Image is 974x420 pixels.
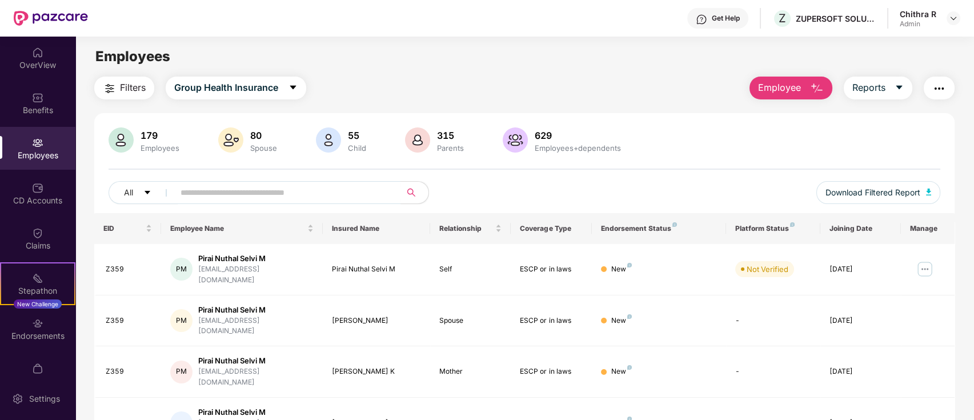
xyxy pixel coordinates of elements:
[170,258,193,281] div: PM
[627,263,632,267] img: svg+xml;base64,PHN2ZyB4bWxucz0iaHR0cDovL3d3dy53My5vcmcvMjAwMC9zdmciIHdpZHRoPSI4IiBoZWlnaHQ9IjgiIH...
[138,143,182,153] div: Employees
[32,227,43,239] img: svg+xml;base64,PHN2ZyBpZD0iQ2xhaW0iIHhtbG5zPSJodHRwOi8vd3d3LnczLm9yZy8yMDAwL3N2ZyIgd2lkdGg9IjIwIi...
[143,189,151,198] span: caret-down
[316,127,341,153] img: svg+xml;base64,PHN2ZyB4bWxucz0iaHR0cDovL3d3dy53My5vcmcvMjAwMC9zdmciIHhtbG5zOnhsaW5rPSJodHRwOi8vd3...
[926,189,932,195] img: svg+xml;base64,PHN2ZyB4bWxucz0iaHR0cDovL3d3dy53My5vcmcvMjAwMC9zdmciIHhtbG5zOnhsaW5rPSJodHRwOi8vd3...
[94,213,162,244] th: EID
[323,213,430,244] th: Insured Name
[611,264,632,275] div: New
[198,355,314,366] div: Pirai Nuthal Selvi M
[32,47,43,58] img: svg+xml;base64,PHN2ZyBpZD0iSG9tZSIgeG1sbnM9Imh0dHA6Ly93d3cudzMub3JnLzIwMDAvc3ZnIiB3aWR0aD0iMjAiIG...
[106,315,153,326] div: Z359
[32,318,43,329] img: svg+xml;base64,PHN2ZyBpZD0iRW5kb3JzZW1lbnRzIiB4bWxucz0iaHR0cDovL3d3dy53My5vcmcvMjAwMC9zdmciIHdpZH...
[109,127,134,153] img: svg+xml;base64,PHN2ZyB4bWxucz0iaHR0cDovL3d3dy53My5vcmcvMjAwMC9zdmciIHhtbG5zOnhsaW5rPSJodHRwOi8vd3...
[790,222,795,227] img: svg+xml;base64,PHN2ZyB4bWxucz0iaHR0cDovL3d3dy53My5vcmcvMjAwMC9zdmciIHdpZHRoPSI4IiBoZWlnaHQ9IjgiIH...
[816,181,941,204] button: Download Filtered Report
[779,11,786,25] span: Z
[95,48,170,65] span: Employees
[520,264,582,275] div: ESCP or in laws
[198,305,314,315] div: Pirai Nuthal Selvi M
[696,14,707,25] img: svg+xml;base64,PHN2ZyBpZD0iSGVscC0zMngzMiIgeG1sbnM9Imh0dHA6Ly93d3cudzMub3JnLzIwMDAvc3ZnIiB3aWR0aD...
[611,366,632,377] div: New
[1,285,74,297] div: Stepathon
[106,264,153,275] div: Z359
[32,92,43,103] img: svg+xml;base64,PHN2ZyBpZD0iQmVuZWZpdHMiIHhtbG5zPSJodHRwOi8vd3d3LnczLm9yZy8yMDAwL3N2ZyIgd2lkdGg9Ij...
[346,130,368,141] div: 55
[94,77,154,99] button: Filters
[103,82,117,95] img: svg+xml;base64,PHN2ZyB4bWxucz0iaHR0cDovL3d3dy53My5vcmcvMjAwMC9zdmciIHdpZHRoPSIyNCIgaGVpZ2h0PSIyNC...
[32,273,43,284] img: svg+xml;base64,PHN2ZyB4bWxucz0iaHR0cDovL3d3dy53My5vcmcvMjAwMC9zdmciIHdpZHRoPSIyMSIgaGVpZ2h0PSIyMC...
[32,363,43,374] img: svg+xml;base64,PHN2ZyBpZD0iTXlfT3JkZXJzIiBkYXRhLW5hbWU9Ik15IE9yZGVycyIgeG1sbnM9Imh0dHA6Ly93d3cudz...
[532,143,623,153] div: Employees+dependents
[400,181,429,204] button: search
[829,315,892,326] div: [DATE]
[901,213,955,244] th: Manage
[611,315,632,326] div: New
[198,315,314,337] div: [EMAIL_ADDRESS][DOMAIN_NAME]
[796,13,876,24] div: ZUPERSOFT SOLUTIONS PRIVATE LIMITED
[198,366,314,388] div: [EMAIL_ADDRESS][DOMAIN_NAME]
[124,186,133,199] span: All
[747,263,788,275] div: Not Verified
[170,224,304,233] span: Employee Name
[511,213,591,244] th: Coverage Type
[439,315,502,326] div: Spouse
[712,14,740,23] div: Get Help
[439,224,493,233] span: Relationship
[435,130,466,141] div: 315
[829,264,892,275] div: [DATE]
[430,213,511,244] th: Relationship
[601,224,717,233] div: Endorsement Status
[749,77,832,99] button: Employee
[844,77,912,99] button: Reportscaret-down
[170,361,193,383] div: PM
[400,188,423,197] span: search
[532,130,623,141] div: 629
[170,309,193,332] div: PM
[26,393,63,405] div: Settings
[900,19,936,29] div: Admin
[435,143,466,153] div: Parents
[735,224,811,233] div: Platform Status
[161,213,322,244] th: Employee Name
[14,11,88,26] img: New Pazcare Logo
[32,137,43,149] img: svg+xml;base64,PHN2ZyBpZD0iRW1wbG95ZWVzIiB4bWxucz0iaHR0cDovL3d3dy53My5vcmcvMjAwMC9zdmciIHdpZHRoPS...
[109,181,178,204] button: Allcaret-down
[503,127,528,153] img: svg+xml;base64,PHN2ZyB4bWxucz0iaHR0cDovL3d3dy53My5vcmcvMjAwMC9zdmciIHhtbG5zOnhsaW5rPSJodHRwOi8vd3...
[895,83,904,93] span: caret-down
[198,253,314,264] div: Pirai Nuthal Selvi M
[932,82,946,95] img: svg+xml;base64,PHN2ZyB4bWxucz0iaHR0cDovL3d3dy53My5vcmcvMjAwMC9zdmciIHdpZHRoPSIyNCIgaGVpZ2h0PSIyNC...
[820,213,901,244] th: Joining Date
[829,366,892,377] div: [DATE]
[758,81,801,95] span: Employee
[166,77,306,99] button: Group Health Insurancecaret-down
[248,130,279,141] div: 80
[627,365,632,370] img: svg+xml;base64,PHN2ZyB4bWxucz0iaHR0cDovL3d3dy53My5vcmcvMjAwMC9zdmciIHdpZHRoPSI4IiBoZWlnaHQ9IjgiIH...
[32,182,43,194] img: svg+xml;base64,PHN2ZyBpZD0iQ0RfQWNjb3VudHMiIGRhdGEtbmFtZT0iQ0QgQWNjb3VudHMiIHhtbG5zPSJodHRwOi8vd3...
[332,315,421,326] div: [PERSON_NAME]
[12,393,23,405] img: svg+xml;base64,PHN2ZyBpZD0iU2V0dGluZy0yMHgyMCIgeG1sbnM9Imh0dHA6Ly93d3cudzMub3JnLzIwMDAvc3ZnIiB3aW...
[138,130,182,141] div: 179
[405,127,430,153] img: svg+xml;base64,PHN2ZyB4bWxucz0iaHR0cDovL3d3dy53My5vcmcvMjAwMC9zdmciIHhtbG5zOnhsaW5rPSJodHRwOi8vd3...
[852,81,885,95] span: Reports
[288,83,298,93] span: caret-down
[439,264,502,275] div: Self
[174,81,278,95] span: Group Health Insurance
[672,222,677,227] img: svg+xml;base64,PHN2ZyB4bWxucz0iaHR0cDovL3d3dy53My5vcmcvMjAwMC9zdmciIHdpZHRoPSI4IiBoZWlnaHQ9IjgiIH...
[248,143,279,153] div: Spouse
[106,366,153,377] div: Z359
[916,260,934,278] img: manageButton
[439,366,502,377] div: Mother
[120,81,146,95] span: Filters
[346,143,368,153] div: Child
[825,186,920,199] span: Download Filtered Report
[900,9,936,19] div: Chithra R
[332,264,421,275] div: Pirai Nuthal Selvi M
[14,299,62,309] div: New Challenge
[103,224,144,233] span: EID
[627,314,632,319] img: svg+xml;base64,PHN2ZyB4bWxucz0iaHR0cDovL3d3dy53My5vcmcvMjAwMC9zdmciIHdpZHRoPSI4IiBoZWlnaHQ9IjgiIH...
[726,346,820,398] td: -
[726,295,820,347] td: -
[810,82,824,95] img: svg+xml;base64,PHN2ZyB4bWxucz0iaHR0cDovL3d3dy53My5vcmcvMjAwMC9zdmciIHhtbG5zOnhsaW5rPSJodHRwOi8vd3...
[332,366,421,377] div: [PERSON_NAME] K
